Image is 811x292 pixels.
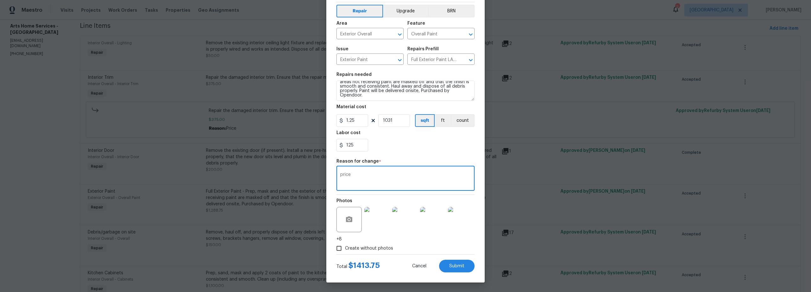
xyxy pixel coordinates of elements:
[336,47,348,51] h5: Issue
[336,262,380,270] div: Total
[439,260,475,272] button: Submit
[412,264,426,269] span: Cancel
[407,47,439,51] h5: Repairs Prefill
[336,21,347,26] h5: Area
[336,81,475,101] textarea: Full Exterior Paint - Prep, mask and paint the exterior of the home. Ensure that the surface is f...
[336,236,342,242] span: +8
[451,114,475,127] button: count
[395,30,404,39] button: Open
[402,260,437,272] button: Cancel
[340,172,471,186] textarea: price
[336,72,372,77] h5: Repairs needed
[336,199,352,203] h5: Photos
[348,262,380,269] span: $ 1413.75
[428,5,475,17] button: BRN
[336,105,366,109] h5: Material cost
[336,131,361,135] h5: Labor cost
[466,56,475,65] button: Open
[383,5,428,17] button: Upgrade
[435,114,451,127] button: ft
[336,159,379,164] h5: Reason for change
[466,30,475,39] button: Open
[395,56,404,65] button: Open
[336,5,383,17] button: Repair
[407,21,425,26] h5: Feature
[415,114,435,127] button: sqft
[449,264,464,269] span: Submit
[345,245,393,252] span: Create without photos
